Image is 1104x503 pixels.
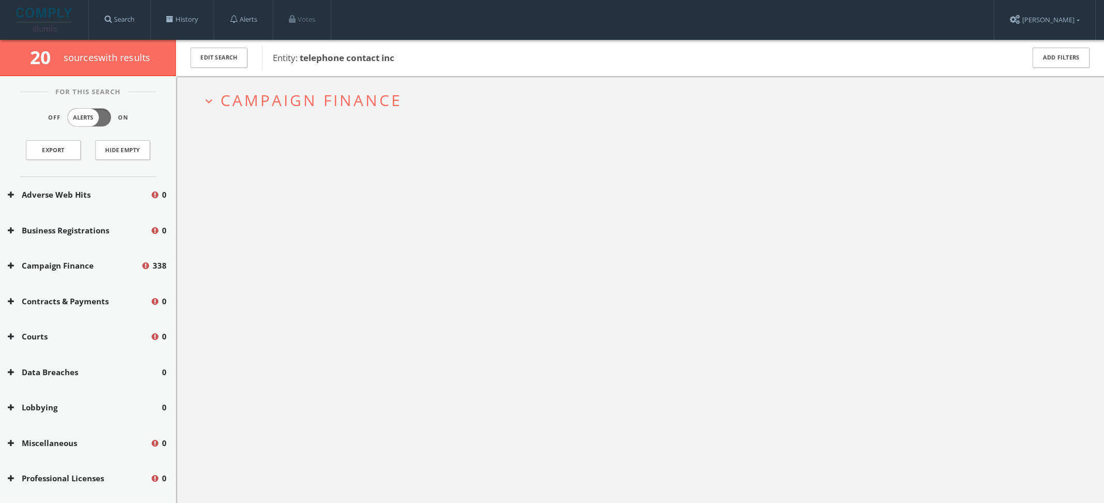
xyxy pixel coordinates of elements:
[202,92,1086,109] button: expand_moreCampaign Finance
[16,8,74,32] img: illumis
[8,331,150,343] button: Courts
[8,472,150,484] button: Professional Licenses
[162,189,167,201] span: 0
[162,472,167,484] span: 0
[26,140,81,160] a: Export
[273,52,394,64] span: Entity:
[8,366,162,378] button: Data Breaches
[8,260,141,272] button: Campaign Finance
[162,331,167,343] span: 0
[1033,48,1090,68] button: Add Filters
[8,295,150,307] button: Contracts & Payments
[95,140,150,160] button: Hide Empty
[220,90,402,111] span: Campaign Finance
[118,113,128,122] span: On
[162,366,167,378] span: 0
[48,87,128,97] span: For This Search
[8,189,150,201] button: Adverse Web Hits
[64,51,151,64] span: source s with results
[162,295,167,307] span: 0
[190,48,247,68] button: Edit Search
[30,45,60,69] span: 20
[202,94,216,108] i: expand_more
[8,402,162,413] button: Lobbying
[8,225,150,236] button: Business Registrations
[162,437,167,449] span: 0
[153,260,167,272] span: 338
[300,52,394,64] b: telephone contact inc
[162,225,167,236] span: 0
[48,113,61,122] span: Off
[162,402,167,413] span: 0
[8,437,150,449] button: Miscellaneous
